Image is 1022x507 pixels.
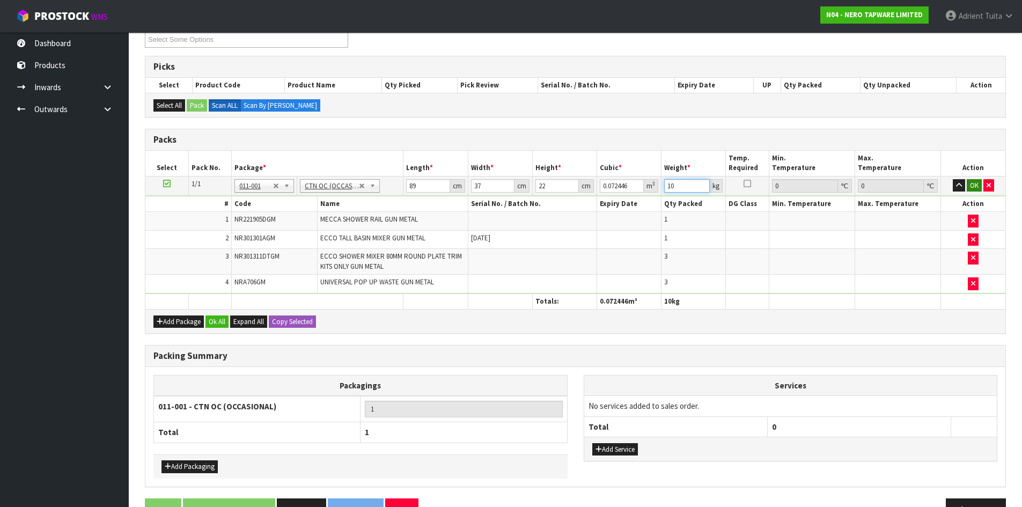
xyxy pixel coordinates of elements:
[726,151,769,176] th: Temp. Required
[661,151,726,176] th: Weight
[532,293,597,309] th: Totals:
[239,180,273,193] span: 011-001
[726,196,769,212] th: DG Class
[231,151,403,176] th: Package
[820,6,929,24] a: N04 - NERO TAPWARE LIMITED
[772,422,776,432] span: 0
[838,179,852,193] div: ℃
[403,151,468,176] th: Length
[781,78,860,93] th: Qty Packed
[664,252,667,261] span: 3
[675,78,754,93] th: Expiry Date
[153,62,997,72] h3: Picks
[584,376,997,396] th: Services
[450,179,465,193] div: cm
[967,179,982,192] button: OK
[153,351,997,361] h3: Packing Summary
[644,179,658,193] div: m
[579,179,594,193] div: cm
[514,179,530,193] div: cm
[941,151,1005,176] th: Action
[145,78,193,93] th: Select
[652,180,655,187] sup: 3
[16,9,30,23] img: cube-alt.png
[187,99,207,112] button: Pack
[153,315,204,328] button: Add Package
[365,427,369,437] span: 1
[664,297,672,306] span: 10
[597,293,661,309] th: m³
[538,78,675,93] th: Serial No. / Batch No.
[664,277,667,286] span: 3
[600,297,628,306] span: 0.072446
[826,10,923,19] strong: N04 - NERO TAPWARE LIMITED
[320,252,462,270] span: ECCO SHOWER MIXER 80MM ROUND PLATE TRIM KITS ONLY GUN METAL
[320,277,434,286] span: UNIVERSAL POP UP WASTE GUN METAL
[34,9,89,23] span: ProStock
[205,315,229,328] button: Ok All
[161,460,218,473] button: Add Packaging
[855,151,940,176] th: Max. Temperature
[769,151,855,176] th: Min. Temperature
[941,196,1005,212] th: Action
[234,277,266,286] span: NRA706GM
[468,151,532,176] th: Width
[305,180,359,193] span: CTN OC (OCCASIONAL)
[209,99,241,112] label: Scan ALL
[230,315,267,328] button: Expand All
[153,135,997,145] h3: Packs
[145,196,231,212] th: #
[145,151,188,176] th: Select
[154,422,361,443] th: Total
[285,78,382,93] th: Product Name
[664,233,667,243] span: 1
[320,215,418,224] span: MECCA SHOWER RAIL GUN METAL
[471,233,490,243] span: [DATE]
[193,78,285,93] th: Product Code
[710,179,723,193] div: kg
[234,215,276,224] span: NR221905DGM
[597,151,661,176] th: Cubic
[592,443,638,456] button: Add Service
[225,252,229,261] span: 3
[225,233,229,243] span: 2
[320,233,425,243] span: ECCO TALL BASIN MIXER GUN METAL
[661,293,726,309] th: kg
[753,78,781,93] th: UP
[382,78,458,93] th: Qty Picked
[584,416,768,437] th: Total
[188,151,231,176] th: Pack No.
[959,11,983,21] span: Adrient
[234,233,275,243] span: NR301301AGM
[468,196,597,212] th: Serial No. / Batch No.
[957,78,1005,93] th: Action
[231,196,317,212] th: Code
[225,277,229,286] span: 4
[924,179,938,193] div: ℃
[318,196,468,212] th: Name
[584,396,997,416] td: No services added to sales order.
[153,99,185,112] button: Select All
[664,215,667,224] span: 1
[860,78,956,93] th: Qty Unpacked
[234,252,280,261] span: NR301311DTGM
[240,99,320,112] label: Scan By [PERSON_NAME]
[154,375,568,396] th: Packagings
[532,151,597,176] th: Height
[458,78,538,93] th: Pick Review
[769,196,855,212] th: Min. Temperature
[233,317,264,326] span: Expand All
[158,401,276,412] strong: 011-001 - CTN OC (OCCASIONAL)
[269,315,316,328] button: Copy Selected
[597,196,661,212] th: Expiry Date
[985,11,1002,21] span: Tuita
[192,179,201,188] span: 1/1
[91,12,108,22] small: WMS
[661,196,726,212] th: Qty Packed
[225,215,229,224] span: 1
[855,196,940,212] th: Max. Temperature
